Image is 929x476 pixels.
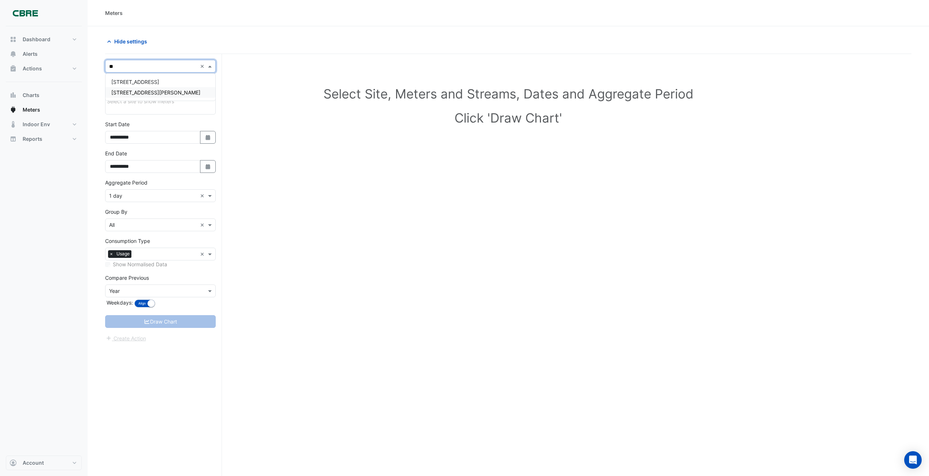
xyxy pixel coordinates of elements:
[105,35,152,48] button: Hide settings
[9,65,17,72] app-icon: Actions
[108,250,115,258] span: ×
[6,102,82,117] button: Meters
[6,47,82,61] button: Alerts
[9,50,17,58] app-icon: Alerts
[9,6,42,20] img: Company Logo
[105,299,133,306] label: Weekdays:
[23,92,39,99] span: Charts
[111,79,159,85] span: [STREET_ADDRESS]
[105,237,150,245] label: Consumption Type
[200,250,206,258] span: Clear
[23,135,42,143] span: Reports
[105,260,216,268] div: Select meters or streams to enable normalisation
[105,334,146,341] app-escalated-ticket-create-button: Please correct errors first
[6,132,82,146] button: Reports
[23,36,50,43] span: Dashboard
[23,65,42,72] span: Actions
[6,456,82,470] button: Account
[23,50,38,58] span: Alerts
[105,179,147,186] label: Aggregate Period
[904,451,922,469] div: Open Intercom Messenger
[111,89,200,96] span: [STREET_ADDRESS][PERSON_NAME]
[200,221,206,229] span: Clear
[105,274,149,282] label: Compare Previous
[105,73,216,101] ng-dropdown-panel: Options list
[23,121,50,128] span: Indoor Env
[205,134,211,140] fa-icon: Select Date
[117,86,900,101] h1: Select Site, Meters and Streams, Dates and Aggregate Period
[6,32,82,47] button: Dashboard
[117,110,900,125] h1: Click 'Draw Chart'
[105,150,127,157] label: End Date
[115,250,131,258] span: Usage
[23,106,40,113] span: Meters
[6,117,82,132] button: Indoor Env
[9,106,17,113] app-icon: Meters
[9,121,17,128] app-icon: Indoor Env
[6,88,82,102] button: Charts
[9,36,17,43] app-icon: Dashboard
[205,163,211,170] fa-icon: Select Date
[200,192,206,200] span: Clear
[9,92,17,99] app-icon: Charts
[6,61,82,76] button: Actions
[105,9,123,17] div: Meters
[105,120,130,128] label: Start Date
[9,135,17,143] app-icon: Reports
[200,62,206,70] span: Clear
[105,97,216,115] div: Click Update or Cancel in Details panel
[114,38,147,45] span: Hide settings
[105,208,127,216] label: Group By
[113,260,167,268] label: Show Normalised Data
[23,459,44,467] span: Account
